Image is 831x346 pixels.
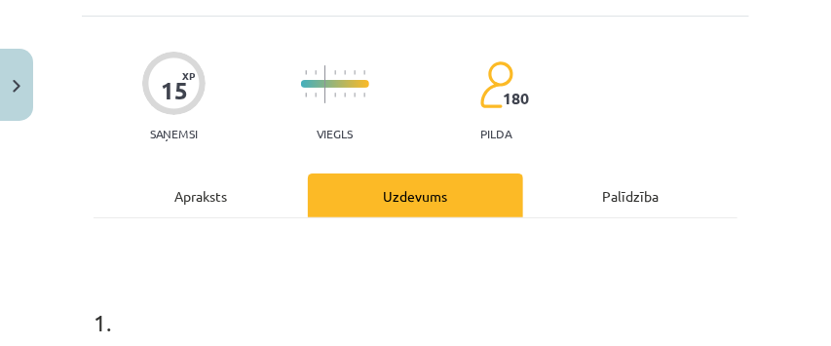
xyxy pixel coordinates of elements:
[344,93,346,97] img: icon-short-line-57e1e144782c952c97e751825c79c345078a6d821885a25fce030b3d8c18986b.svg
[334,93,336,97] img: icon-short-line-57e1e144782c952c97e751825c79c345078a6d821885a25fce030b3d8c18986b.svg
[334,70,336,75] img: icon-short-line-57e1e144782c952c97e751825c79c345078a6d821885a25fce030b3d8c18986b.svg
[94,173,308,217] div: Apraksts
[479,60,513,109] img: students-c634bb4e5e11cddfef0936a35e636f08e4e9abd3cc4e673bd6f9a4125e45ecb1.svg
[480,127,511,140] p: pilda
[94,275,737,335] h1: 1 .
[344,70,346,75] img: icon-short-line-57e1e144782c952c97e751825c79c345078a6d821885a25fce030b3d8c18986b.svg
[161,77,188,104] div: 15
[315,93,317,97] img: icon-short-line-57e1e144782c952c97e751825c79c345078a6d821885a25fce030b3d8c18986b.svg
[182,70,195,81] span: XP
[504,90,530,107] span: 180
[315,70,317,75] img: icon-short-line-57e1e144782c952c97e751825c79c345078a6d821885a25fce030b3d8c18986b.svg
[305,93,307,97] img: icon-short-line-57e1e144782c952c97e751825c79c345078a6d821885a25fce030b3d8c18986b.svg
[305,70,307,75] img: icon-short-line-57e1e144782c952c97e751825c79c345078a6d821885a25fce030b3d8c18986b.svg
[523,173,737,217] div: Palīdzība
[317,127,353,140] p: Viegls
[354,70,356,75] img: icon-short-line-57e1e144782c952c97e751825c79c345078a6d821885a25fce030b3d8c18986b.svg
[363,70,365,75] img: icon-short-line-57e1e144782c952c97e751825c79c345078a6d821885a25fce030b3d8c18986b.svg
[308,173,522,217] div: Uzdevums
[324,65,326,103] img: icon-long-line-d9ea69661e0d244f92f715978eff75569469978d946b2353a9bb055b3ed8787d.svg
[354,93,356,97] img: icon-short-line-57e1e144782c952c97e751825c79c345078a6d821885a25fce030b3d8c18986b.svg
[363,93,365,97] img: icon-short-line-57e1e144782c952c97e751825c79c345078a6d821885a25fce030b3d8c18986b.svg
[142,127,206,140] p: Saņemsi
[13,80,20,93] img: icon-close-lesson-0947bae3869378f0d4975bcd49f059093ad1ed9edebbc8119c70593378902aed.svg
